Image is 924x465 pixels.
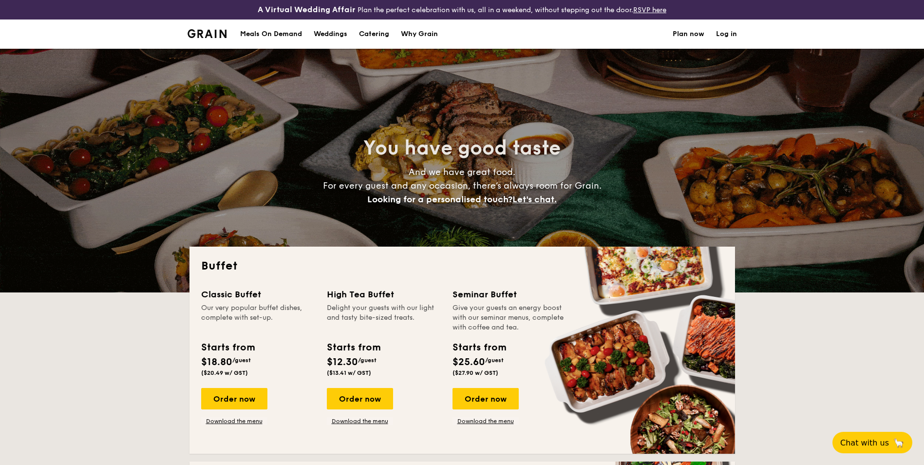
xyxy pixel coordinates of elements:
[232,357,251,364] span: /guest
[512,194,557,205] span: Let's chat.
[327,303,441,332] div: Delight your guests with our light and tasty bite-sized treats.
[327,369,371,376] span: ($13.41 w/ GST)
[240,19,302,49] div: Meals On Demand
[201,356,232,368] span: $18.80
[363,136,561,160] span: You have good taste
[327,356,358,368] span: $12.30
[893,437,905,448] span: 🦙
[633,6,666,14] a: RSVP here
[201,303,315,332] div: Our very popular buffet dishes, complete with set-up.
[716,19,737,49] a: Log in
[188,29,227,38] img: Grain
[201,258,723,274] h2: Buffet
[327,288,441,301] div: High Tea Buffet
[453,288,566,301] div: Seminar Buffet
[327,388,393,409] div: Order now
[258,4,356,16] h4: A Virtual Wedding Affair
[367,194,512,205] span: Looking for a personalised touch?
[453,303,566,332] div: Give your guests an energy boost with our seminar menus, complete with coffee and tea.
[358,357,377,364] span: /guest
[201,417,267,425] a: Download the menu
[453,369,498,376] span: ($27.90 w/ GST)
[201,340,254,355] div: Starts from
[453,340,506,355] div: Starts from
[832,432,912,453] button: Chat with us🦙
[201,288,315,301] div: Classic Buffet
[201,388,267,409] div: Order now
[359,19,389,49] h1: Catering
[234,19,308,49] a: Meals On Demand
[182,4,743,16] div: Plan the perfect celebration with us, all in a weekend, without stepping out the door.
[327,417,393,425] a: Download the menu
[840,438,889,447] span: Chat with us
[323,167,602,205] span: And we have great food. For every guest and any occasion, there’s always room for Grain.
[453,356,485,368] span: $25.60
[353,19,395,49] a: Catering
[327,340,380,355] div: Starts from
[395,19,444,49] a: Why Grain
[201,369,248,376] span: ($20.49 w/ GST)
[188,29,227,38] a: Logotype
[673,19,704,49] a: Plan now
[485,357,504,364] span: /guest
[453,417,519,425] a: Download the menu
[453,388,519,409] div: Order now
[401,19,438,49] div: Why Grain
[308,19,353,49] a: Weddings
[314,19,347,49] div: Weddings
